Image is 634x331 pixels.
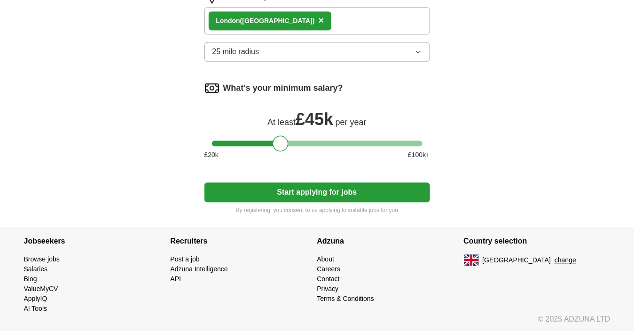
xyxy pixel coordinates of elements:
[24,255,60,263] a: Browse jobs
[204,182,430,202] button: Start applying for jobs
[216,17,228,24] strong: Lon
[319,14,324,28] button: ×
[336,118,367,127] span: per year
[24,285,58,292] a: ValueMyCV
[240,17,315,24] span: ([GEOGRAPHIC_DATA])
[212,46,259,57] span: 25 mile radius
[317,295,374,302] a: Terms & Conditions
[204,42,430,62] button: 25 mile radius
[24,295,47,302] a: ApplyIQ
[171,275,181,283] a: API
[204,206,430,214] p: By registering, you consent to us applying to suitable jobs for you
[464,228,611,254] h4: Country selection
[24,305,47,312] a: AI Tools
[171,265,228,273] a: Adzuna Intelligence
[171,255,200,263] a: Post a job
[483,255,551,265] span: [GEOGRAPHIC_DATA]
[24,275,37,283] a: Blog
[223,82,343,95] label: What's your minimum salary?
[24,265,48,273] a: Salaries
[319,15,324,25] span: ×
[317,275,340,283] a: Contact
[296,110,333,129] span: £ 45k
[317,255,335,263] a: About
[408,150,430,160] span: £ 100 k+
[555,255,576,265] button: change
[317,265,341,273] a: Careers
[216,16,315,26] div: don
[267,118,296,127] span: At least
[204,150,219,160] span: £ 20 k
[464,254,479,266] img: UK flag
[317,285,339,292] a: Privacy
[204,80,219,95] img: salary.png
